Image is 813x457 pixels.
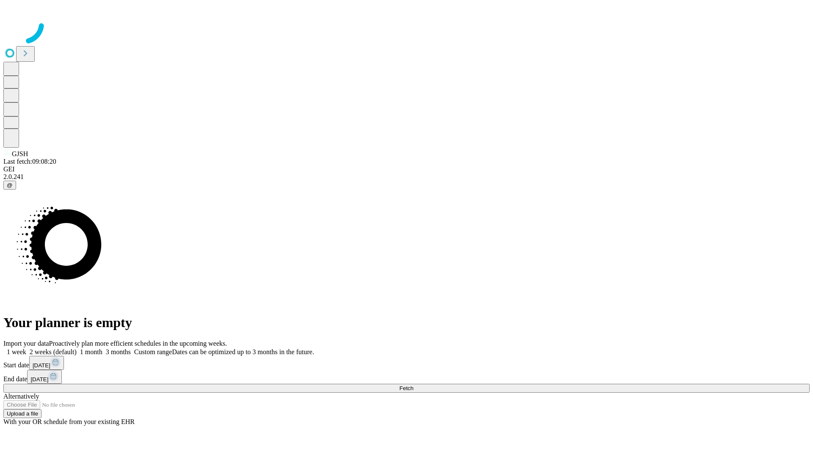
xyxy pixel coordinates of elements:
[7,182,13,188] span: @
[3,165,810,173] div: GEI
[399,385,413,391] span: Fetch
[3,393,39,400] span: Alternatively
[49,340,227,347] span: Proactively plan more efficient schedules in the upcoming weeks.
[30,376,48,383] span: [DATE]
[106,348,131,355] span: 3 months
[3,315,810,330] h1: Your planner is empty
[12,150,28,157] span: GJSH
[3,340,49,347] span: Import your data
[7,348,26,355] span: 1 week
[172,348,314,355] span: Dates can be optimized up to 3 months in the future.
[3,158,56,165] span: Last fetch: 09:08:20
[3,409,41,418] button: Upload a file
[30,348,77,355] span: 2 weeks (default)
[3,384,810,393] button: Fetch
[27,370,62,384] button: [DATE]
[3,418,135,425] span: With your OR schedule from your existing EHR
[3,181,16,190] button: @
[3,173,810,181] div: 2.0.241
[29,356,64,370] button: [DATE]
[134,348,172,355] span: Custom range
[33,362,50,369] span: [DATE]
[3,356,810,370] div: Start date
[80,348,102,355] span: 1 month
[3,370,810,384] div: End date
